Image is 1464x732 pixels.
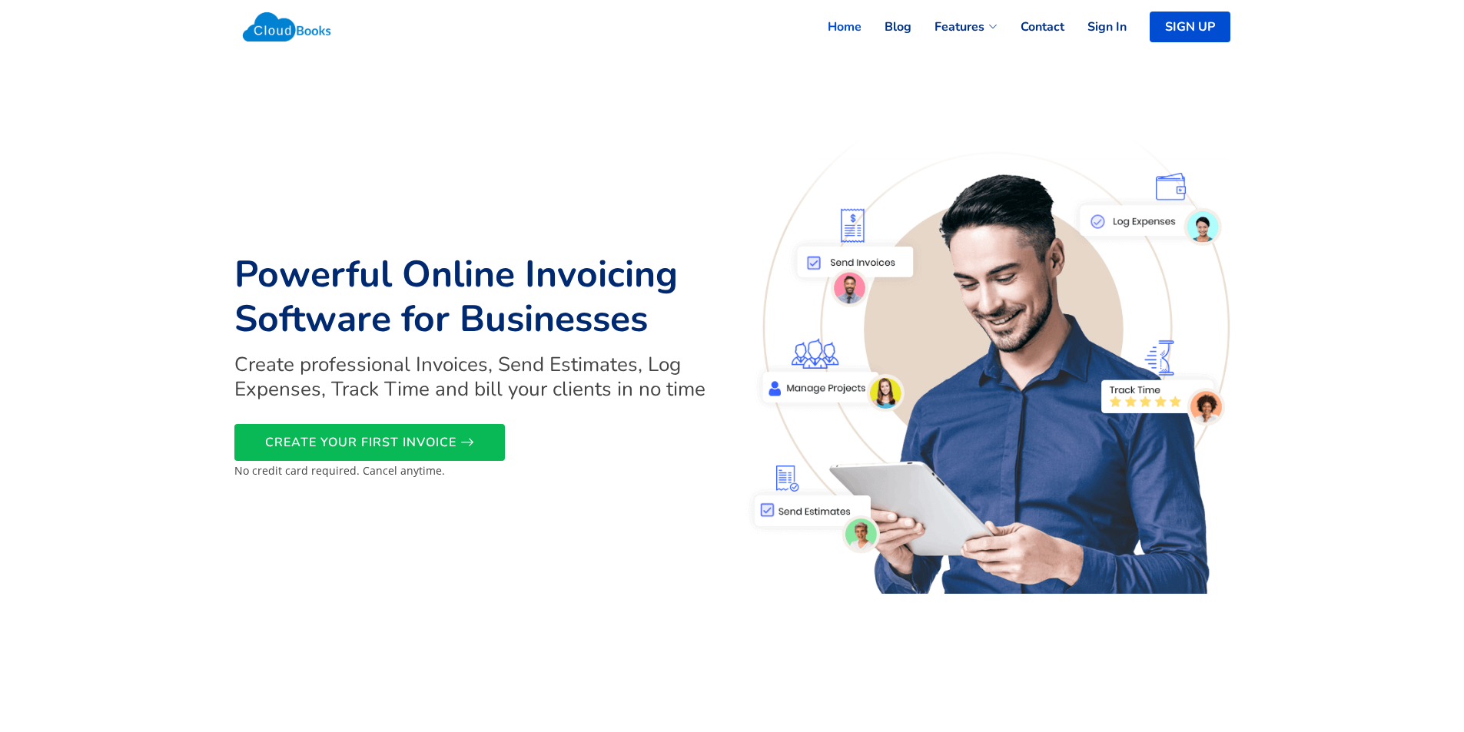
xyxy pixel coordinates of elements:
[911,10,998,44] a: Features
[1064,10,1127,44] a: Sign In
[234,4,340,50] img: Cloudbooks Logo
[861,10,911,44] a: Blog
[234,253,723,341] h1: Powerful Online Invoicing Software for Businesses
[234,424,505,461] a: CREATE YOUR FIRST INVOICE
[998,10,1064,44] a: Contact
[805,10,861,44] a: Home
[1150,12,1230,42] a: SIGN UP
[935,18,984,36] span: Features
[234,353,723,400] h2: Create professional Invoices, Send Estimates, Log Expenses, Track Time and bill your clients in n...
[234,463,445,478] small: No credit card required. Cancel anytime.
